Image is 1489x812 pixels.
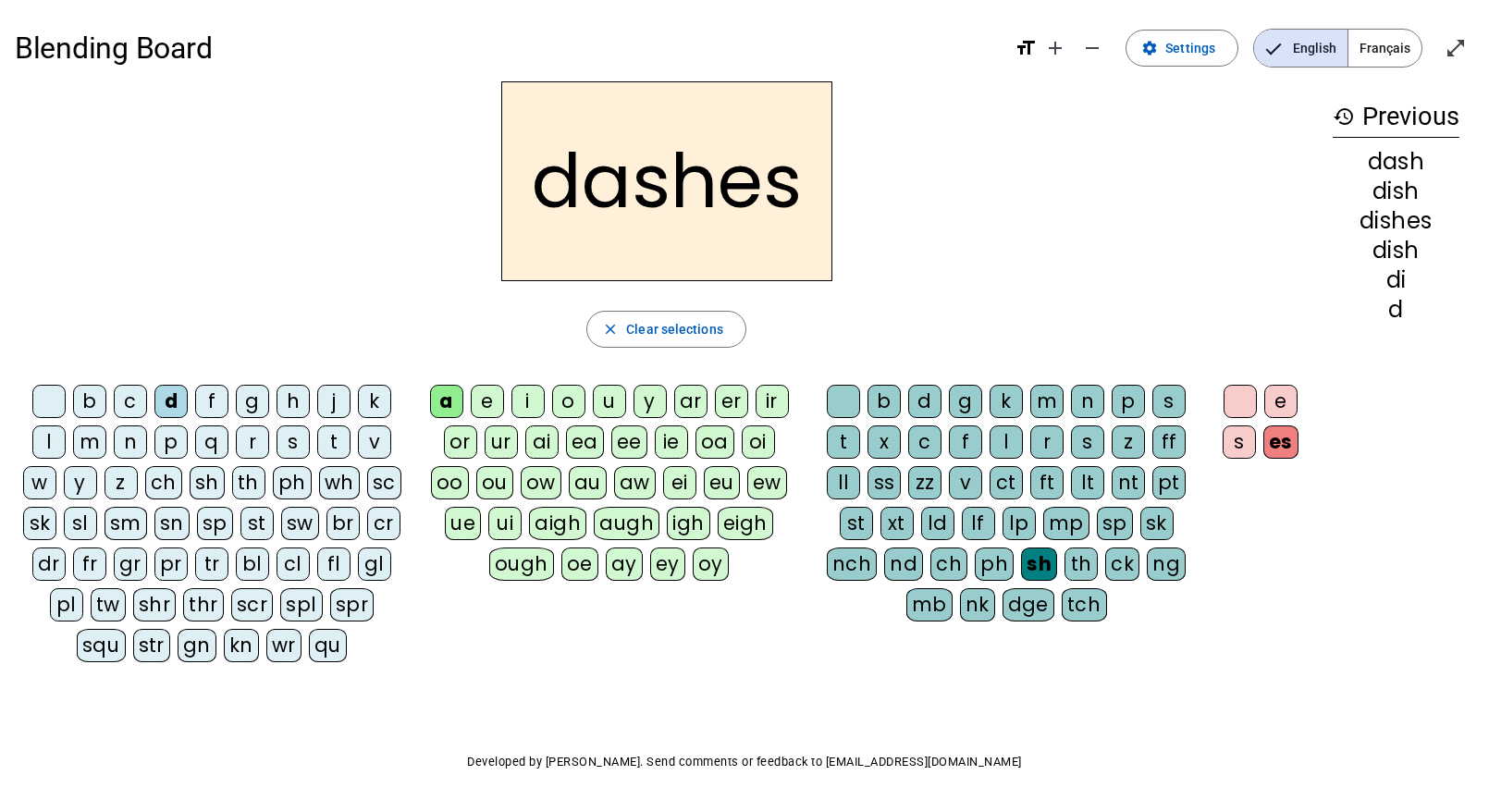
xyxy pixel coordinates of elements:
[154,547,188,581] div: pr
[73,425,106,459] div: m
[319,466,360,499] div: wh
[1253,29,1422,68] mat-button-toggle-group: Language selection
[50,588,83,621] div: pl
[742,425,775,459] div: oi
[133,629,171,662] div: str
[949,385,982,418] div: g
[552,385,585,418] div: o
[1112,425,1145,459] div: z
[330,588,375,621] div: spr
[1445,37,1467,59] mat-icon: open_in_full
[1105,547,1139,581] div: ck
[445,507,481,540] div: ue
[650,547,685,581] div: ey
[561,547,598,581] div: oe
[471,385,504,418] div: e
[908,385,941,418] div: d
[73,547,106,581] div: fr
[367,507,400,540] div: cr
[718,507,773,540] div: eigh
[1015,37,1037,59] mat-icon: format_size
[236,385,269,418] div: g
[105,466,138,499] div: z
[367,466,401,499] div: sc
[1333,240,1459,262] div: dish
[521,466,561,499] div: ow
[133,588,177,621] div: shr
[655,425,688,459] div: ie
[273,466,312,499] div: ph
[1071,466,1104,499] div: lt
[266,629,301,662] div: wr
[626,318,723,340] span: Clear selections
[15,751,1474,773] p: Developed by [PERSON_NAME]. Send comments or feedback to [EMAIL_ADDRESS][DOMAIN_NAME]
[884,547,923,581] div: nd
[277,547,310,581] div: cl
[154,385,188,418] div: d
[326,507,360,540] div: br
[566,425,604,459] div: ea
[756,385,789,418] div: ir
[1333,299,1459,321] div: d
[1437,30,1474,67] button: Enter full screen
[358,425,391,459] div: v
[1030,466,1064,499] div: ft
[908,466,941,499] div: zz
[1003,507,1036,540] div: lp
[114,385,147,418] div: c
[190,466,225,499] div: sh
[949,425,982,459] div: f
[15,18,1000,78] h1: Blending Board
[962,507,995,540] div: lf
[586,311,746,348] button: Clear selections
[232,466,265,499] div: th
[1081,37,1103,59] mat-icon: remove
[1152,466,1186,499] div: pt
[73,385,106,418] div: b
[231,588,274,621] div: scr
[949,466,982,499] div: v
[1037,30,1074,67] button: Increase font size
[430,385,463,418] div: a
[634,385,667,418] div: y
[277,425,310,459] div: s
[485,425,518,459] div: ur
[1043,507,1089,540] div: mp
[64,507,97,540] div: sl
[1062,588,1107,621] div: tch
[695,425,734,459] div: oa
[488,507,522,540] div: ui
[1223,425,1256,459] div: s
[1097,507,1133,540] div: sp
[236,425,269,459] div: r
[594,507,659,540] div: augh
[1264,385,1298,418] div: e
[960,588,995,621] div: nk
[1152,385,1186,418] div: s
[747,466,787,499] div: ew
[236,547,269,581] div: bl
[77,629,126,662] div: squ
[921,507,954,540] div: ld
[868,425,901,459] div: x
[525,425,559,459] div: ai
[1141,40,1158,56] mat-icon: settings
[317,385,351,418] div: j
[195,425,228,459] div: q
[154,507,190,540] div: sn
[1254,30,1347,67] span: English
[1112,466,1145,499] div: nt
[569,466,607,499] div: au
[277,385,310,418] div: h
[868,385,901,418] div: b
[309,629,347,662] div: qu
[674,385,708,418] div: ar
[317,547,351,581] div: fl
[990,466,1023,499] div: ct
[840,507,873,540] div: st
[975,547,1014,581] div: ph
[1044,37,1066,59] mat-icon: add
[906,588,953,621] div: mb
[1064,547,1098,581] div: th
[280,588,323,621] div: spl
